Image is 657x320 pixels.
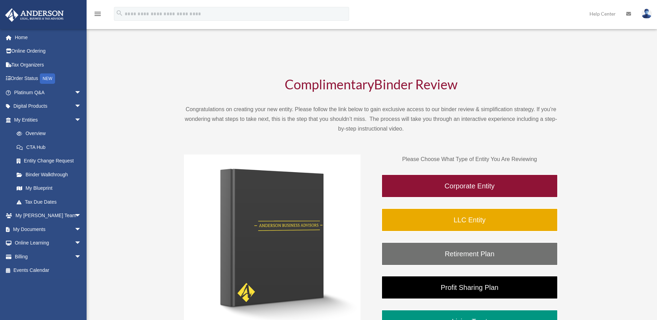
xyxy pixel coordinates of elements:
span: arrow_drop_down [74,99,88,114]
span: arrow_drop_down [74,250,88,264]
a: CTA Hub [10,140,92,154]
a: Corporate Entity [381,174,558,198]
img: User Pic [641,9,652,19]
a: LLC Entity [381,208,558,232]
a: Home [5,30,92,44]
img: Anderson Advisors Platinum Portal [3,8,66,22]
span: arrow_drop_down [74,113,88,127]
i: menu [94,10,102,18]
div: NEW [40,73,55,84]
a: My Documentsarrow_drop_down [5,222,92,236]
span: Complimentary [285,76,374,92]
a: Online Learningarrow_drop_down [5,236,92,250]
a: Platinum Q&Aarrow_drop_down [5,86,92,99]
span: arrow_drop_down [74,209,88,223]
a: Entity Change Request [10,154,92,168]
a: Tax Due Dates [10,195,92,209]
a: Overview [10,127,92,141]
a: My Entitiesarrow_drop_down [5,113,92,127]
a: Digital Productsarrow_drop_down [5,99,92,113]
a: My [PERSON_NAME] Teamarrow_drop_down [5,209,92,223]
a: Billingarrow_drop_down [5,250,92,264]
a: Online Ordering [5,44,92,58]
span: arrow_drop_down [74,236,88,250]
i: search [116,9,123,17]
span: arrow_drop_down [74,222,88,237]
a: Retirement Plan [381,242,558,266]
span: arrow_drop_down [74,86,88,100]
p: Congratulations on creating your new entity. Please follow the link below to gain exclusive acces... [184,105,558,134]
a: Events Calendar [5,264,92,277]
span: Binder Review [374,76,458,92]
p: Please Choose What Type of Entity You Are Reviewing [381,154,558,164]
a: My Blueprint [10,181,92,195]
a: Tax Organizers [5,58,92,72]
a: Order StatusNEW [5,72,92,86]
a: Binder Walkthrough [10,168,88,181]
a: Profit Sharing Plan [381,276,558,299]
a: menu [94,12,102,18]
